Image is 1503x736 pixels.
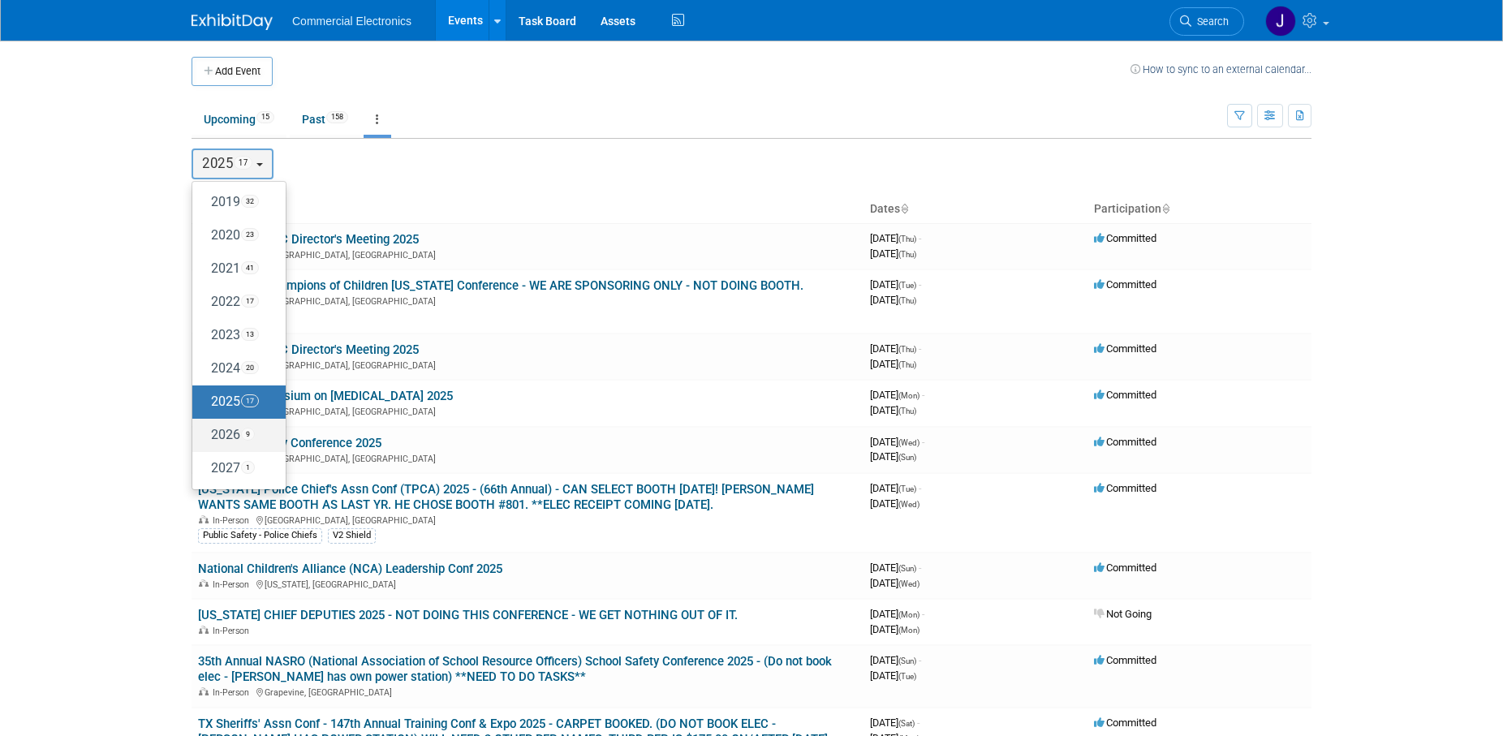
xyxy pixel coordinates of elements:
button: 202517 [192,148,273,179]
span: [DATE] [870,717,919,729]
span: Committed [1094,717,1156,729]
span: 32 [241,195,259,208]
span: Committed [1094,389,1156,401]
span: [DATE] [870,294,916,306]
span: (Sat) [898,719,915,728]
img: In-Person Event [199,579,209,588]
a: [US_STATE] CAC Director's Meeting 2025 [198,342,419,357]
span: 23 [241,228,259,241]
span: Committed [1094,482,1156,494]
span: [DATE] [870,623,919,635]
span: - [917,717,919,729]
span: (Mon) [898,391,919,400]
span: 17 [241,295,259,308]
span: Committed [1094,278,1156,291]
a: Sort by Participation Type [1161,202,1169,215]
img: In-Person Event [199,515,209,523]
span: In-Person [213,515,254,526]
img: In-Person Event [199,687,209,695]
span: [DATE] [870,608,924,620]
span: [DATE] [870,497,919,510]
span: [DATE] [870,669,916,682]
span: 158 [326,111,348,123]
span: (Wed) [898,500,919,509]
span: Committed [1094,654,1156,666]
span: (Wed) [898,438,919,447]
span: (Thu) [898,360,916,369]
span: (Thu) [898,250,916,259]
span: 2025 [202,155,252,171]
th: Dates [863,196,1087,223]
span: [DATE] [870,450,916,463]
span: [DATE] [870,482,921,494]
span: (Tue) [898,672,916,681]
span: [DATE] [870,577,919,589]
span: 9 [241,428,255,441]
span: Committed [1094,436,1156,448]
a: TX Public Safety Conference 2025 [198,436,381,450]
span: - [919,482,921,494]
span: Committed [1094,562,1156,574]
th: Participation [1087,196,1311,223]
span: (Thu) [898,296,916,305]
img: Jennifer Roosa [1265,6,1296,37]
a: 41st Int'l Symposium on [MEDICAL_DATA] 2025 [198,389,453,403]
div: Grapevine, [GEOGRAPHIC_DATA] [198,685,857,698]
span: 1 [241,461,255,474]
span: - [919,654,921,666]
label: 2021 [200,256,269,282]
span: Search [1191,15,1229,28]
span: (Mon) [898,626,919,635]
span: (Wed) [898,579,919,588]
div: V2 Shield [328,528,376,543]
span: - [922,608,924,620]
span: [DATE] [870,278,921,291]
span: (Thu) [898,407,916,415]
div: [US_STATE], [GEOGRAPHIC_DATA] [198,577,857,590]
div: [GEOGRAPHIC_DATA], [GEOGRAPHIC_DATA] [198,451,857,464]
span: [DATE] [870,436,924,448]
label: 2026 [200,422,269,449]
a: National Children's Alliance (NCA) Leadership Conf 2025 [198,562,502,576]
a: Upcoming15 [192,104,286,135]
span: (Sun) [898,656,916,665]
span: [DATE] [870,247,916,260]
span: (Sun) [898,453,916,462]
span: [DATE] [870,562,921,574]
span: - [919,562,921,574]
span: - [922,389,924,401]
button: Add Event [192,57,273,86]
a: 16th Annual Champions of Children [US_STATE] Conference - WE ARE SPONSORING ONLY - NOT DOING BOOTH. [198,278,803,293]
span: (Tue) [898,484,916,493]
span: [DATE] [870,654,921,666]
label: 2023 [200,322,269,349]
span: Not Going [1094,608,1152,620]
div: [GEOGRAPHIC_DATA], [GEOGRAPHIC_DATA] [198,404,857,417]
span: 17 [234,156,252,170]
div: Public Safety - Police Chiefs [198,528,322,543]
img: ExhibitDay [192,14,273,30]
span: In-Person [213,687,254,698]
a: Past158 [290,104,360,135]
span: 41 [241,261,259,274]
span: - [919,278,921,291]
label: 2022 [200,289,269,316]
img: In-Person Event [199,626,209,634]
a: [US_STATE] Police Chief's Assn Conf (TPCA) 2025 - (66th Annual) - CAN SELECT BOOTH [DATE]! [PERSO... [198,482,814,512]
span: [DATE] [870,404,916,416]
span: Committed [1094,232,1156,244]
a: Search [1169,7,1244,36]
label: 2027 [200,455,269,482]
span: Commercial Electronics [292,15,411,28]
span: [DATE] [870,389,924,401]
span: 17 [241,394,259,407]
span: (Thu) [898,235,916,243]
span: - [922,436,924,448]
div: [GEOGRAPHIC_DATA], [GEOGRAPHIC_DATA] [198,358,857,371]
span: In-Person [213,579,254,590]
span: - [919,342,921,355]
span: In-Person [213,626,254,636]
span: [DATE] [870,358,916,370]
a: [US_STATE] CHIEF DEPUTIES 2025 - NOT DOING THIS CONFERENCE - WE GET NOTHING OUT OF IT. [198,608,738,622]
a: 35th Annual NASRO (National Association of School Resource Officers) School Safety Conference 202... [198,654,832,684]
